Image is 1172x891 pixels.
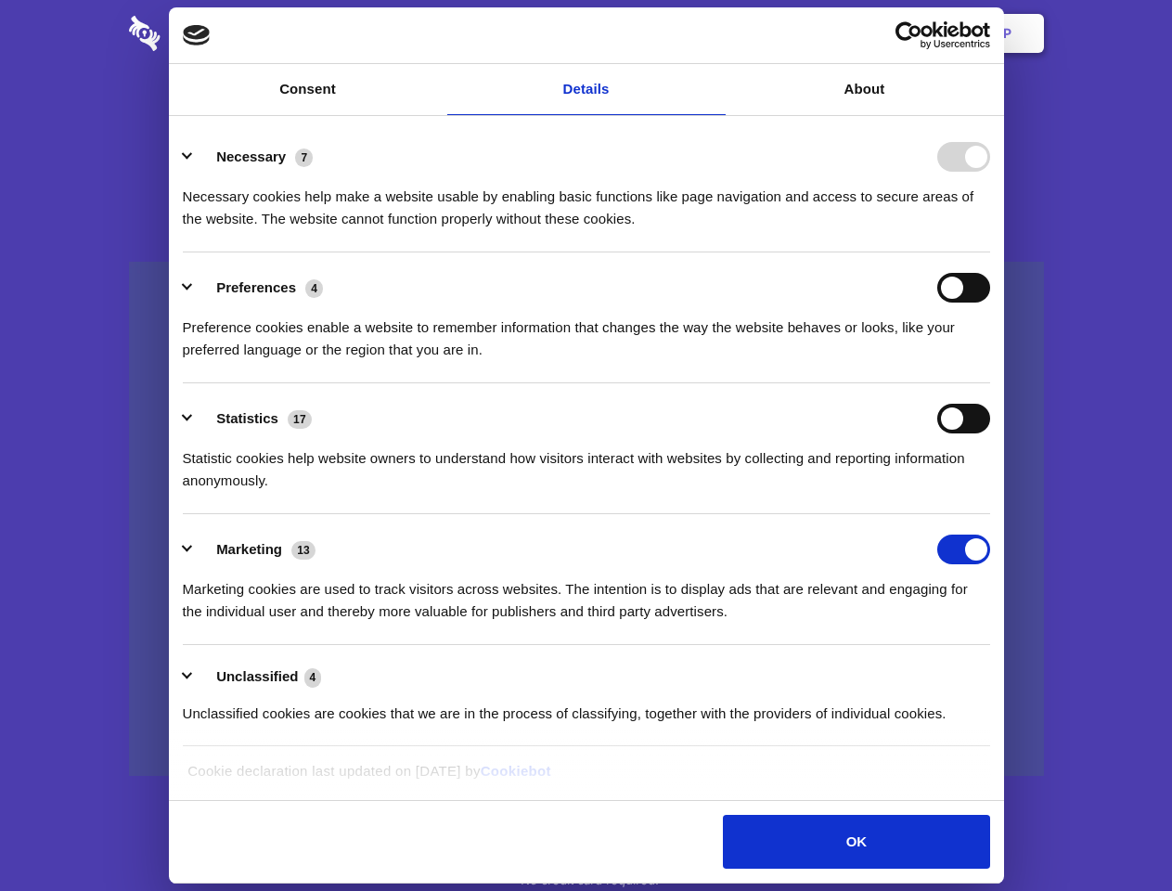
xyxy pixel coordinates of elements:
a: Login [842,5,922,62]
label: Preferences [216,279,296,295]
div: Cookie declaration last updated on [DATE] by [174,760,998,796]
span: 7 [295,148,313,167]
div: Marketing cookies are used to track visitors across websites. The intention is to display ads tha... [183,564,990,623]
div: Necessary cookies help make a website usable by enabling basic functions like page navigation and... [183,172,990,230]
button: Marketing (13) [183,535,328,564]
a: Usercentrics Cookiebot - opens in a new window [828,21,990,49]
span: 4 [305,279,323,298]
img: logo [183,25,211,45]
h1: Eliminate Slack Data Loss. [129,84,1044,150]
span: 4 [304,668,322,687]
iframe: Drift Widget Chat Controller [1079,798,1150,869]
button: Unclassified (4) [183,665,333,689]
label: Necessary [216,148,286,164]
label: Statistics [216,410,278,426]
h4: Auto-redaction of sensitive data, encrypted data sharing and self-destructing private chats. Shar... [129,169,1044,230]
a: Cookiebot [481,763,551,779]
a: Contact [753,5,838,62]
div: Preference cookies enable a website to remember information that changes the way the website beha... [183,303,990,361]
button: OK [723,815,989,869]
div: Statistic cookies help website owners to understand how visitors interact with websites by collec... [183,433,990,492]
span: 17 [288,410,312,429]
a: Consent [169,64,447,115]
span: 13 [291,541,316,560]
img: logo-wordmark-white-trans-d4663122ce5f474addd5e946df7df03e33cb6a1c49d2221995e7729f52c070b2.svg [129,16,288,51]
button: Preferences (4) [183,273,335,303]
button: Necessary (7) [183,142,325,172]
label: Marketing [216,541,282,557]
div: Unclassified cookies are cookies that we are in the process of classifying, together with the pro... [183,689,990,725]
a: Pricing [545,5,625,62]
a: Wistia video thumbnail [129,262,1044,777]
a: Details [447,64,726,115]
button: Statistics (17) [183,404,324,433]
a: About [726,64,1004,115]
